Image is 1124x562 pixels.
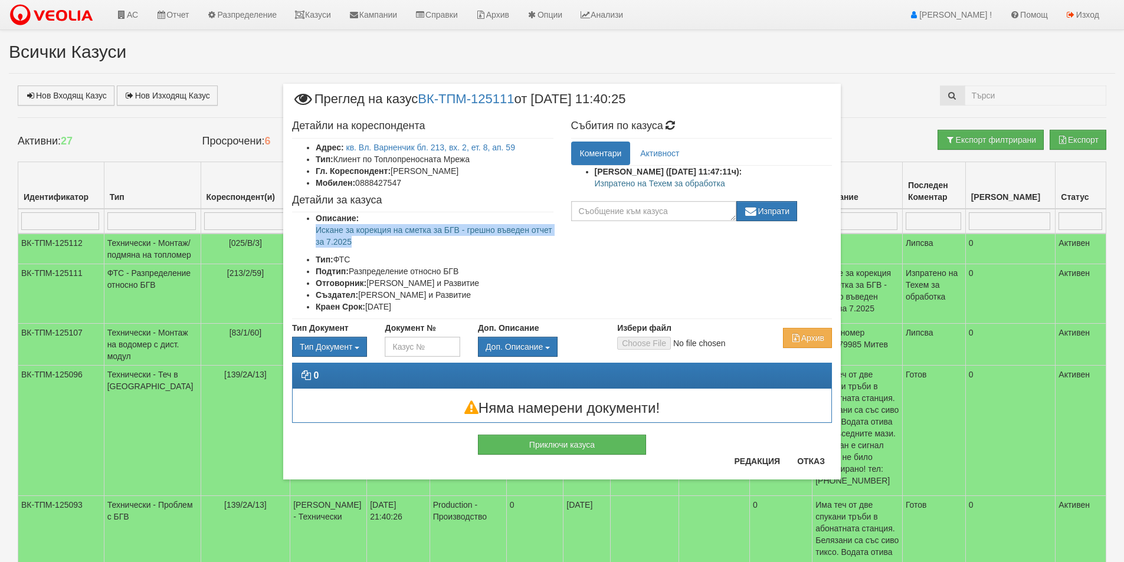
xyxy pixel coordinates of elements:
[316,301,553,313] li: [DATE]
[736,201,798,221] button: Изпрати
[316,153,553,165] li: Клиент по Топлопреносната Мрежа
[316,166,391,176] b: Гл. Кореспондент:
[316,302,365,311] b: Краен Срок:
[316,213,359,223] b: Описание:
[313,370,319,380] strong: 0
[595,167,742,176] strong: [PERSON_NAME] ([DATE] 11:47:11ч):
[316,278,366,288] b: Отговорник:
[478,322,539,334] label: Доп. Описание
[316,177,553,189] li: 0888427547
[316,289,553,301] li: [PERSON_NAME] и Развитие
[292,93,625,114] span: Преглед на казус от [DATE] 11:40:25
[783,328,832,348] button: Архив
[316,290,358,300] b: Създател:
[571,120,833,132] h4: Събития по казуса
[790,452,832,471] button: Отказ
[292,337,367,357] div: Двоен клик, за изчистване на избраната стойност.
[316,224,553,248] p: Искане за корекция на сметка за БГВ - грешно въведен отчет за 7.2025
[478,337,599,357] div: Двоен клик, за изчистване на избраната стойност.
[385,322,435,334] label: Документ №
[631,142,688,165] a: Активност
[316,277,553,289] li: [PERSON_NAME] и Развитие
[595,178,833,189] p: Изпратено на Техем за обработка
[316,255,333,264] b: Тип:
[316,178,355,188] b: Мобилен:
[478,337,558,357] button: Доп. Описание
[385,337,460,357] input: Казус №
[727,452,787,471] button: Редакция
[293,400,831,416] h3: Няма намерени документи!
[316,165,553,177] li: [PERSON_NAME]
[292,120,553,132] h4: Детайли на кореспондента
[346,143,515,152] a: кв. Вл. Варненчик бл. 213, вх. 2, ет. 8, ап. 59
[316,254,553,265] li: ФТС
[316,267,349,276] b: Подтип:
[316,265,553,277] li: Разпределение относно БГВ
[292,322,349,334] label: Тип Документ
[316,155,333,164] b: Тип:
[486,342,543,351] span: Доп. Описание
[478,435,646,455] button: Приключи казуса
[418,91,514,106] a: ВК-ТПМ-125111
[292,195,553,206] h4: Детайли за казуса
[292,337,367,357] button: Тип Документ
[300,342,352,351] span: Тип Документ
[571,142,631,165] a: Коментари
[617,322,671,334] label: Избери файл
[316,143,344,152] b: Адрес:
